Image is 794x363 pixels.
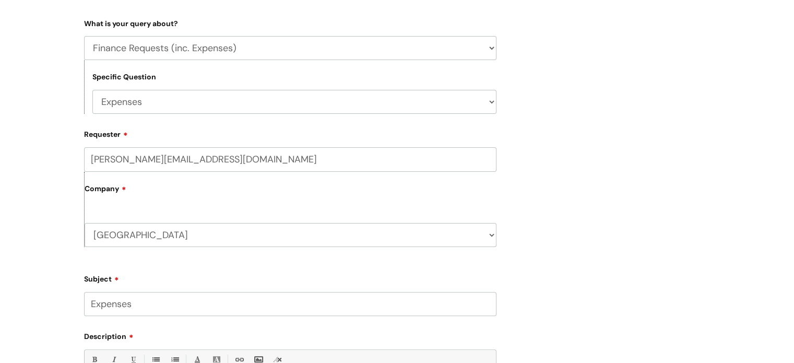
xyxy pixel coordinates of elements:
label: Requester [84,126,496,139]
input: Email [84,147,496,171]
label: What is your query about? [84,17,496,28]
label: Specific Question [92,73,156,81]
label: Description [84,329,496,341]
label: Subject [84,271,496,284]
label: Company [85,181,496,204]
